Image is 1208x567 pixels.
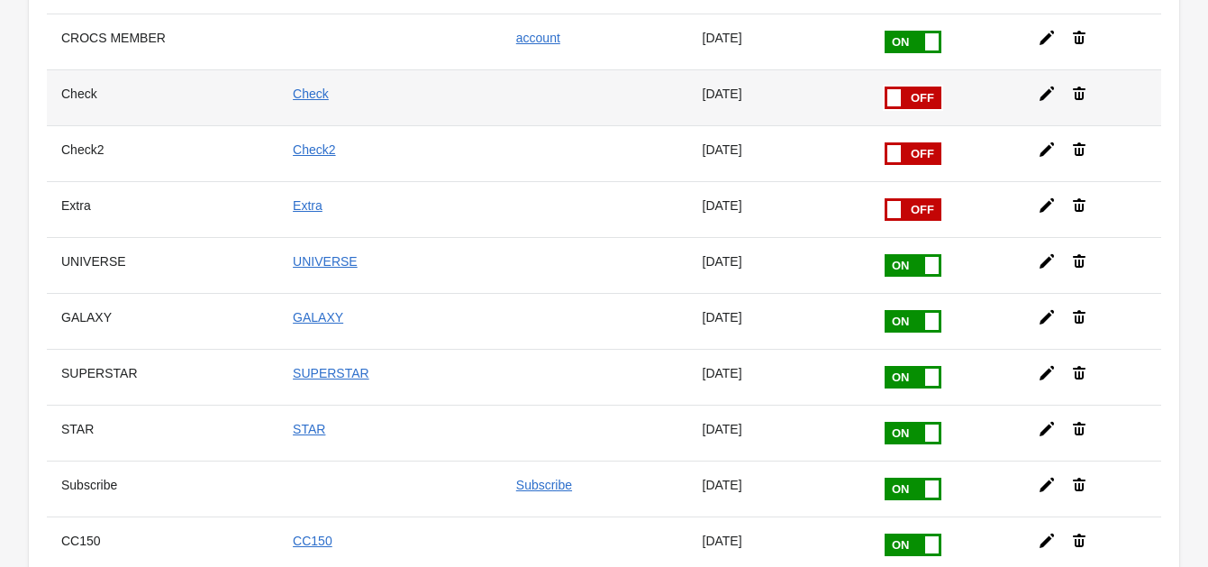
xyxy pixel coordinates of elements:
td: [DATE] [688,125,868,181]
th: Check2 [47,125,278,181]
a: Check [293,87,329,101]
th: Extra [47,181,278,237]
td: [DATE] [688,237,868,293]
td: [DATE] [688,181,868,237]
th: UNIVERSE [47,237,278,293]
th: SUPERSTAR [47,349,278,405]
td: [DATE] [688,14,868,69]
a: SUPERSTAR [293,366,369,380]
a: Extra [293,198,322,213]
a: CC150 [293,534,332,548]
th: STAR [47,405,278,461]
td: [DATE] [688,293,868,349]
a: Check2 [293,142,335,157]
th: Check [47,69,278,125]
a: GALAXY [293,310,343,325]
td: [DATE] [688,405,868,461]
a: STAR [293,422,325,436]
a: UNIVERSE [293,254,358,269]
td: [DATE] [688,349,868,405]
a: Subscribe [516,478,572,492]
a: account [516,31,560,45]
th: Subscribe [47,461,278,517]
td: [DATE] [688,69,868,125]
th: CROCS MEMBER [47,14,278,69]
td: [DATE] [688,461,868,517]
th: GALAXY [47,293,278,349]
